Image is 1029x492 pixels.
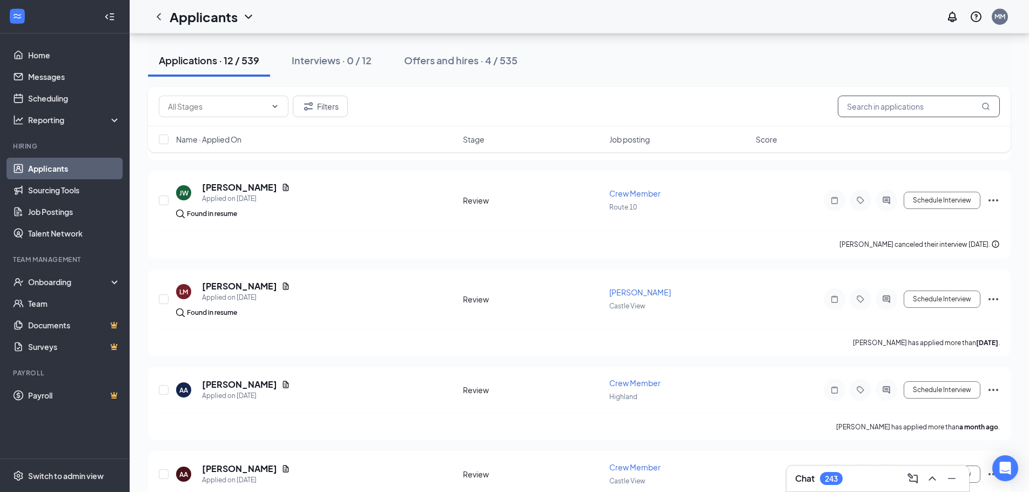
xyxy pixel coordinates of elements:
[187,307,237,318] div: Found in resume
[976,339,998,347] b: [DATE]
[176,134,241,145] span: Name · Applied On
[609,287,671,297] span: [PERSON_NAME]
[404,53,517,67] div: Offers and hires · 4 / 535
[825,474,838,483] div: 243
[271,102,279,111] svg: ChevronDown
[187,208,237,219] div: Found in resume
[302,100,315,113] svg: Filter
[854,196,867,205] svg: Tag
[28,201,120,223] a: Job Postings
[281,464,290,473] svg: Document
[838,96,1000,117] input: Search in applications
[854,295,867,304] svg: Tag
[880,386,893,394] svg: ActiveChat
[904,192,980,209] button: Schedule Interview
[202,292,290,303] div: Applied on [DATE]
[946,10,959,23] svg: Notifications
[28,385,120,406] a: PayrollCrown
[992,455,1018,481] div: Open Intercom Messenger
[152,10,165,23] svg: ChevronLeft
[994,12,1005,21] div: MM
[281,183,290,192] svg: Document
[202,193,290,204] div: Applied on [DATE]
[13,255,118,264] div: Team Management
[945,472,958,485] svg: Minimize
[943,470,960,487] button: Minimize
[179,386,188,395] div: AA
[13,141,118,151] div: Hiring
[28,314,120,336] a: DocumentsCrown
[880,196,893,205] svg: ActiveChat
[609,378,661,388] span: Crew Member
[179,470,188,479] div: AA
[463,134,485,145] span: Stage
[28,336,120,358] a: SurveysCrown
[853,338,1000,347] p: [PERSON_NAME] has applied more than .
[13,114,24,125] svg: Analysis
[904,470,922,487] button: ComposeMessage
[904,291,980,308] button: Schedule Interview
[904,381,980,399] button: Schedule Interview
[292,53,372,67] div: Interviews · 0 / 12
[28,293,120,314] a: Team
[836,422,1000,432] p: [PERSON_NAME] has applied more than .
[28,158,120,179] a: Applicants
[987,383,1000,396] svg: Ellipses
[12,11,23,22] svg: WorkstreamLogo
[179,287,188,296] div: LM
[970,10,983,23] svg: QuestionInfo
[828,196,841,205] svg: Note
[13,470,24,481] svg: Settings
[242,10,255,23] svg: ChevronDown
[28,66,120,87] a: Messages
[906,472,919,485] svg: ComposeMessage
[202,463,277,475] h5: [PERSON_NAME]
[202,280,277,292] h5: [PERSON_NAME]
[159,53,259,67] div: Applications · 12 / 539
[609,393,637,401] span: Highland
[202,390,290,401] div: Applied on [DATE]
[202,475,290,486] div: Applied on [DATE]
[463,294,603,305] div: Review
[168,100,266,112] input: All Stages
[176,308,185,317] img: search.bf7aa3482b7795d4f01b.svg
[28,277,111,287] div: Onboarding
[202,379,277,390] h5: [PERSON_NAME]
[28,470,104,481] div: Switch to admin view
[991,240,1000,248] svg: Info
[28,87,120,109] a: Scheduling
[463,195,603,206] div: Review
[987,293,1000,306] svg: Ellipses
[609,188,661,198] span: Crew Member
[176,210,185,218] img: search.bf7aa3482b7795d4f01b.svg
[987,468,1000,481] svg: Ellipses
[609,134,650,145] span: Job posting
[828,386,841,394] svg: Note
[28,179,120,201] a: Sourcing Tools
[854,386,867,394] svg: Tag
[281,380,290,389] svg: Document
[795,473,815,484] h3: Chat
[13,277,24,287] svg: UserCheck
[281,282,290,291] svg: Document
[987,194,1000,207] svg: Ellipses
[839,239,1000,250] div: [PERSON_NAME] canceled their interview [DATE].
[13,368,118,378] div: Payroll
[880,295,893,304] svg: ActiveChat
[463,469,603,480] div: Review
[293,96,348,117] button: Filter Filters
[28,114,121,125] div: Reporting
[28,44,120,66] a: Home
[170,8,238,26] h1: Applicants
[463,385,603,395] div: Review
[959,423,998,431] b: a month ago
[926,472,939,485] svg: ChevronUp
[609,203,637,211] span: Route 10
[828,295,841,304] svg: Note
[609,302,645,310] span: Castle View
[609,477,645,485] span: Castle View
[28,223,120,244] a: Talent Network
[756,134,777,145] span: Score
[609,462,661,472] span: Crew Member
